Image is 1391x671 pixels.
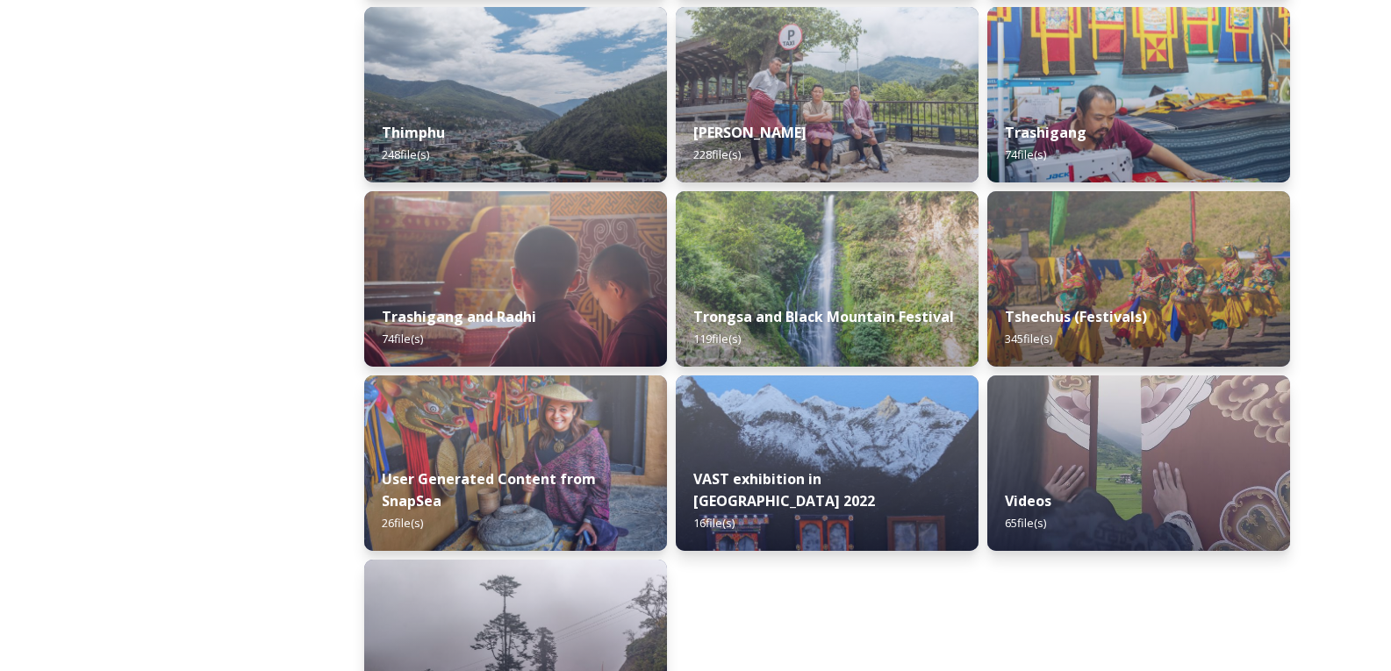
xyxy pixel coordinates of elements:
strong: VAST exhibition in [GEOGRAPHIC_DATA] 2022 [693,469,875,510]
span: 228 file(s) [693,146,741,162]
img: Thimphu%2520190723%2520by%2520Amp%2520Sripimanwat-43.jpg [364,7,667,182]
img: Trashi%2520Yangtse%2520090723%2520by%2520Amp%2520Sripimanwat-187.jpg [676,7,979,182]
img: 2022-10-01%252018.12.56.jpg [676,191,979,367]
strong: Trashigang [1005,123,1086,142]
span: 74 file(s) [1005,146,1046,162]
strong: [PERSON_NAME] [693,123,807,142]
strong: Videos [1005,491,1051,510]
span: 16 file(s) [693,515,735,531]
span: 248 file(s) [382,146,429,162]
img: VAST%2520Bhutan%2520art%2520exhibition%2520in%2520Brussels3.jpg [676,375,979,551]
img: Trashigang%2520and%2520Rangjung%2520060723%2520by%2520Amp%2520Sripimanwat-66.jpg [987,7,1290,182]
span: 65 file(s) [1005,515,1046,531]
strong: User Generated Content from SnapSea [382,469,596,510]
strong: Trashigang and Radhi [382,307,536,326]
strong: Tshechus (Festivals) [1005,307,1147,326]
strong: Trongsa and Black Mountain Festival [693,307,954,326]
img: Trashigang%2520and%2520Rangjung%2520060723%2520by%2520Amp%2520Sripimanwat-32.jpg [364,191,667,367]
img: Dechenphu%2520Festival14.jpg [987,191,1290,367]
span: 26 file(s) [382,515,423,531]
strong: Thimphu [382,123,445,142]
span: 74 file(s) [382,331,423,346]
img: 0FDA4458-C9AB-4E2F-82A6-9DC136F7AE71.jpeg [364,375,667,551]
span: 345 file(s) [1005,331,1052,346]
img: Textile.jpg [987,375,1290,551]
span: 119 file(s) [693,331,741,346]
